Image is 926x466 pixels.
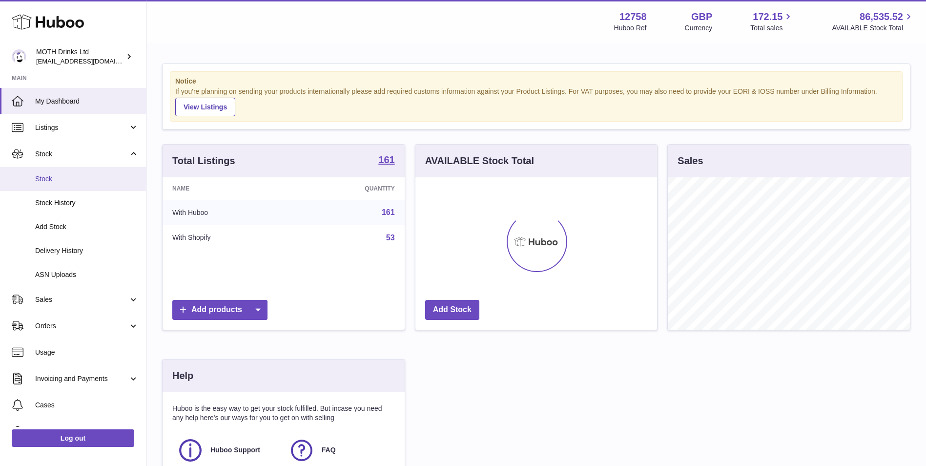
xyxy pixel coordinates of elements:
[35,295,128,304] span: Sales
[293,177,404,200] th: Quantity
[753,10,782,23] span: 172.15
[172,154,235,168] h3: Total Listings
[163,177,293,200] th: Name
[35,149,128,159] span: Stock
[36,57,144,65] span: [EMAIL_ADDRESS][DOMAIN_NAME]
[172,300,268,320] a: Add products
[35,270,139,279] span: ASN Uploads
[750,23,794,33] span: Total sales
[35,348,139,357] span: Usage
[425,154,534,168] h3: AVAILABLE Stock Total
[35,222,139,232] span: Add Stock
[210,445,260,455] span: Huboo Support
[678,154,703,168] h3: Sales
[172,369,193,382] h3: Help
[12,49,26,64] img: internalAdmin-12758@internal.huboo.com
[860,10,903,23] span: 86,535.52
[35,374,128,383] span: Invoicing and Payments
[35,123,128,132] span: Listings
[35,321,128,331] span: Orders
[35,198,139,208] span: Stock History
[35,401,139,410] span: Cases
[425,300,479,320] a: Add Stock
[35,97,139,106] span: My Dashboard
[35,246,139,255] span: Delivery History
[832,23,914,33] span: AVAILABLE Stock Total
[619,10,647,23] strong: 12758
[750,10,794,33] a: 172.15 Total sales
[175,87,897,116] div: If you're planning on sending your products internationally please add required customs informati...
[175,77,897,86] strong: Notice
[163,200,293,225] td: With Huboo
[322,445,336,455] span: FAQ
[691,10,712,23] strong: GBP
[386,233,395,242] a: 53
[288,437,390,464] a: FAQ
[177,437,279,464] a: Huboo Support
[685,23,713,33] div: Currency
[378,155,394,167] a: 161
[163,225,293,251] td: With Shopify
[12,429,134,447] a: Log out
[382,208,395,216] a: 161
[614,23,647,33] div: Huboo Ref
[36,47,124,66] div: MOTH Drinks Ltd
[832,10,914,33] a: 86,535.52 AVAILABLE Stock Total
[172,404,395,423] p: Huboo is the easy way to get your stock fulfilled. But incase you need any help here's our ways f...
[378,155,394,165] strong: 161
[35,174,139,184] span: Stock
[175,98,235,116] a: View Listings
